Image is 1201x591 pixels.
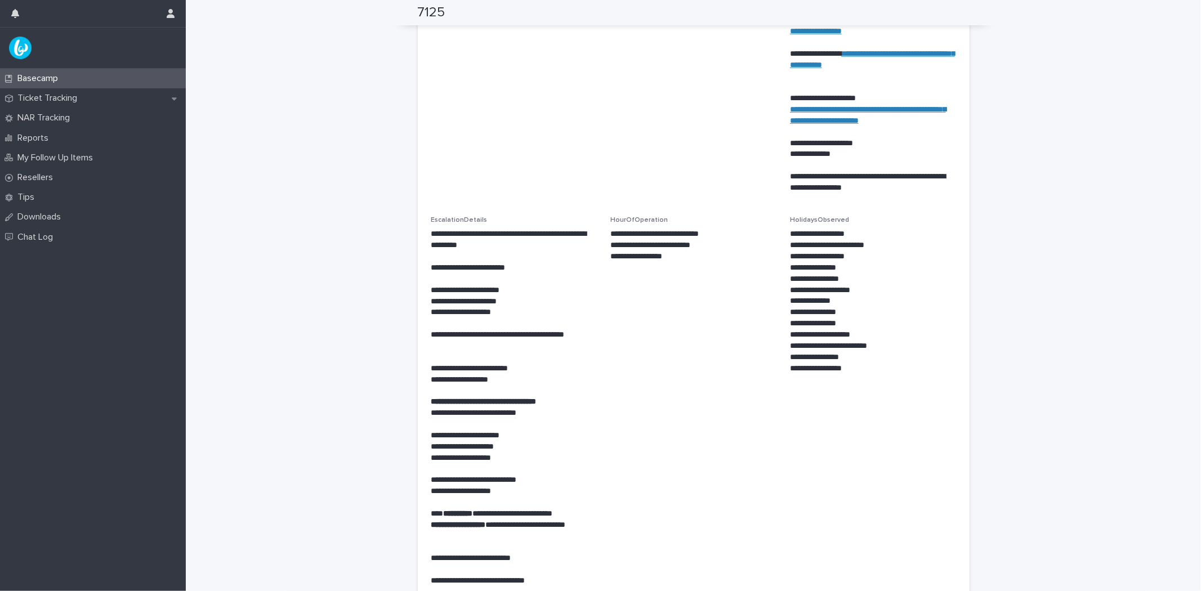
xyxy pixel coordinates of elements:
[9,37,32,59] img: UPKZpZA3RCu7zcH4nw8l
[13,73,67,84] p: Basecamp
[431,217,488,223] span: EscalationDetails
[418,5,445,21] h2: 7125
[13,133,57,144] p: Reports
[13,153,102,163] p: My Follow Up Items
[790,217,849,223] span: HolidaysObserved
[610,217,668,223] span: HourOfOperation
[13,192,43,203] p: Tips
[13,212,70,222] p: Downloads
[13,93,86,104] p: Ticket Tracking
[13,232,62,243] p: Chat Log
[13,113,79,123] p: NAR Tracking
[13,172,62,183] p: Resellers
